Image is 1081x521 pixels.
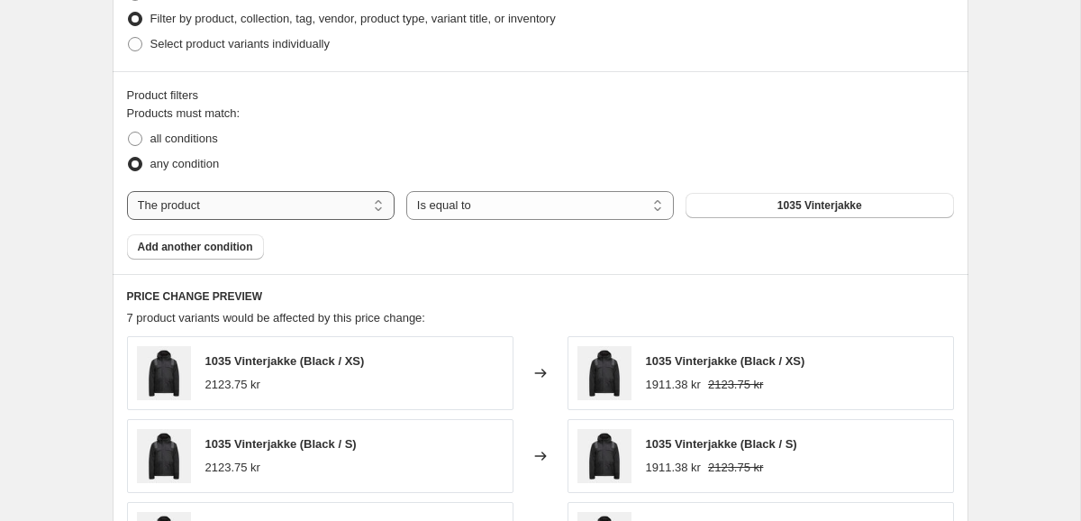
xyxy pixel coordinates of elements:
[150,157,220,170] span: any condition
[577,429,631,483] img: 65103530-9999_1035_F_80x.jpg
[708,376,763,394] strike: 2123.75 kr
[205,354,365,368] span: 1035 Vinterjakke (Black / XS)
[150,132,218,145] span: all conditions
[205,437,357,451] span: 1035 Vinterjakke (Black / S)
[150,12,556,25] span: Filter by product, collection, tag, vendor, product type, variant title, or inventory
[150,37,330,50] span: Select product variants individually
[137,346,191,400] img: 65103530-9999_1035_F_80x.jpg
[708,459,763,477] strike: 2123.75 kr
[577,346,631,400] img: 65103530-9999_1035_F_80x.jpg
[205,459,260,477] div: 2123.75 kr
[777,198,862,213] span: 1035 Vinterjakke
[205,376,260,394] div: 2123.75 kr
[127,289,954,304] h6: PRICE CHANGE PREVIEW
[646,354,805,368] span: 1035 Vinterjakke (Black / XS)
[646,376,701,394] div: 1911.38 kr
[127,106,241,120] span: Products must match:
[138,240,253,254] span: Add another condition
[127,87,954,105] div: Product filters
[137,429,191,483] img: 65103530-9999_1035_F_80x.jpg
[127,234,264,260] button: Add another condition
[646,459,701,477] div: 1911.38 kr
[127,311,425,324] span: 7 product variants would be affected by this price change:
[686,193,953,218] button: 1035 Vinterjakke
[646,437,797,451] span: 1035 Vinterjakke (Black / S)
